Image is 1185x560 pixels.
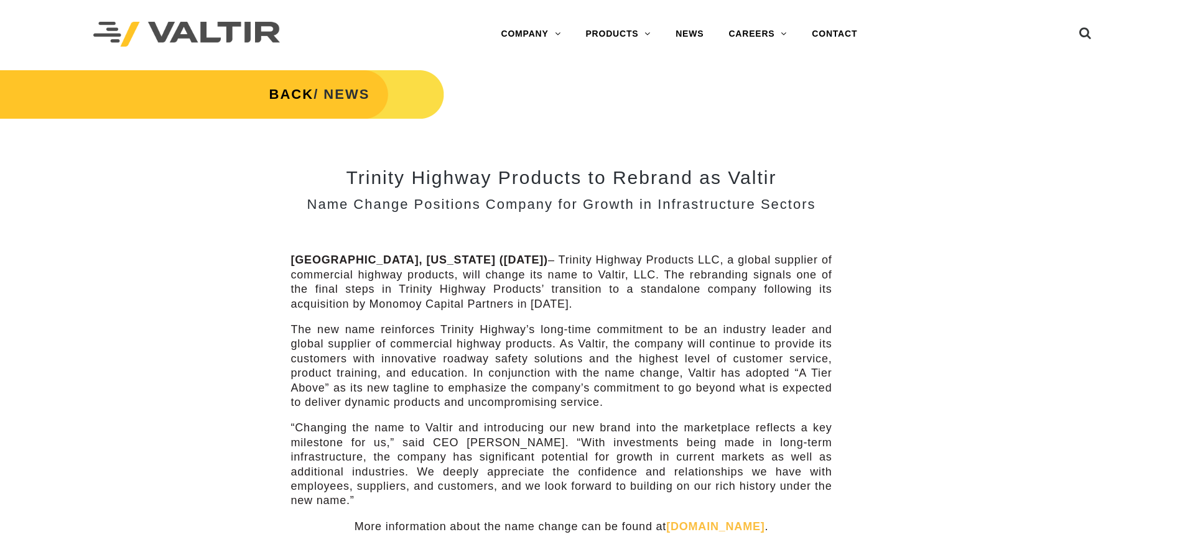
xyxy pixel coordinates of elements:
p: “Changing the name to Valtir and introducing our new brand into the marketplace reflects a key mi... [291,421,832,508]
a: BACK [269,86,314,102]
strong: [GEOGRAPHIC_DATA], [US_STATE] ([DATE]) [291,254,548,266]
h3: Name Change Positions Company for Growth in Infrastructure Sectors [291,197,832,212]
p: More information about the name change can be found at . [291,520,832,534]
a: PRODUCTS [573,22,663,47]
a: [DOMAIN_NAME] [666,520,764,533]
strong: / NEWS [269,86,370,102]
a: CAREERS [716,22,799,47]
img: Valtir [93,22,280,47]
a: COMPANY [488,22,573,47]
a: NEWS [663,22,716,47]
p: – Trinity Highway Products LLC, a global supplier of commercial highway products, will change its... [291,253,832,311]
h2: Trinity Highway Products to Rebrand as Valtir [291,167,832,188]
p: The new name reinforces Trinity Highway’s long-time commitment to be an industry leader and globa... [291,323,832,410]
a: CONTACT [799,22,870,47]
